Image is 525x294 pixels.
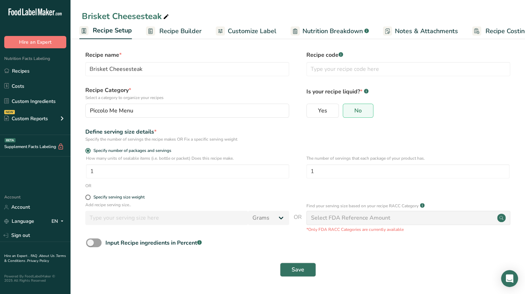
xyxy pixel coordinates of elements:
p: Select a category to organize your recipes [85,94,289,101]
div: BETA [5,138,16,142]
div: Define serving size details [85,128,289,136]
input: Type your serving size here [85,211,248,225]
button: Save [280,263,316,277]
a: Recipe Builder [146,23,202,39]
p: *Only FDA RACC Categories are currently available [306,226,510,233]
a: Privacy Policy [27,258,49,263]
div: Custom Reports [4,115,48,122]
a: Terms & Conditions . [4,253,66,263]
div: NEW [4,110,15,114]
span: Save [292,265,304,274]
span: Piccolo Me Menu [90,106,133,115]
div: Brisket Cheesesteak [82,10,170,23]
a: Customize Label [216,23,276,39]
span: Yes [318,107,327,114]
div: EN [51,217,66,226]
div: Powered By FoodLabelMaker © 2025 All Rights Reserved [4,274,66,283]
label: Recipe code [306,51,510,59]
div: Specify serving size weight [93,195,145,200]
div: Select FDA Reference Amount [311,214,390,222]
a: Nutrition Breakdown [291,23,369,39]
label: Recipe Category [85,86,289,101]
a: Notes & Attachments [383,23,458,39]
p: The number of servings that each package of your product has. [306,155,509,161]
a: Recipe Setup [79,23,132,39]
span: Specify number of packages and servings [91,148,171,153]
button: Hire an Expert [4,36,66,48]
input: Type your recipe code here [306,62,510,76]
p: How many units of sealable items (i.e. bottle or packet) Does this recipe make. [86,155,289,161]
a: Language [4,215,34,227]
button: Piccolo Me Menu [85,104,289,118]
a: About Us . [39,253,56,258]
p: Find your serving size based on your recipe RACC Category [306,203,419,209]
a: FAQ . [31,253,39,258]
span: Notes & Attachments [395,26,458,36]
div: Specify the number of servings the recipe makes OR Fix a specific serving weight [85,136,289,142]
div: Input Recipe ingredients in Percent [105,239,202,247]
input: Type your recipe name here [85,62,289,76]
a: Hire an Expert . [4,253,29,258]
span: Nutrition Breakdown [303,26,363,36]
p: Is your recipe liquid? [306,86,510,96]
span: No [354,107,362,114]
div: Open Intercom Messenger [501,270,518,287]
p: Add recipe serving size.. [85,202,289,208]
span: Recipe Builder [159,26,202,36]
span: Customize Label [228,26,276,36]
label: Recipe name [85,51,289,59]
span: Recipe Setup [93,26,132,35]
div: OR [85,183,91,189]
span: OR [294,213,302,233]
